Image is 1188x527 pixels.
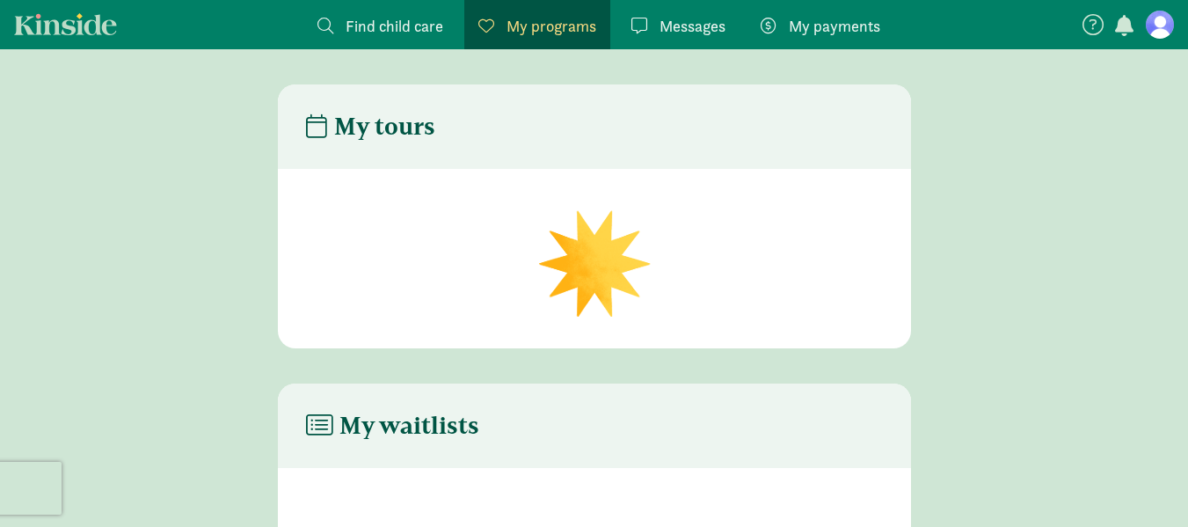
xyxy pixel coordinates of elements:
[306,113,435,141] h4: My tours
[306,412,479,440] h4: My waitlists
[789,14,880,38] span: My payments
[346,14,443,38] span: Find child care
[14,13,117,35] a: Kinside
[507,14,596,38] span: My programs
[660,14,725,38] span: Messages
